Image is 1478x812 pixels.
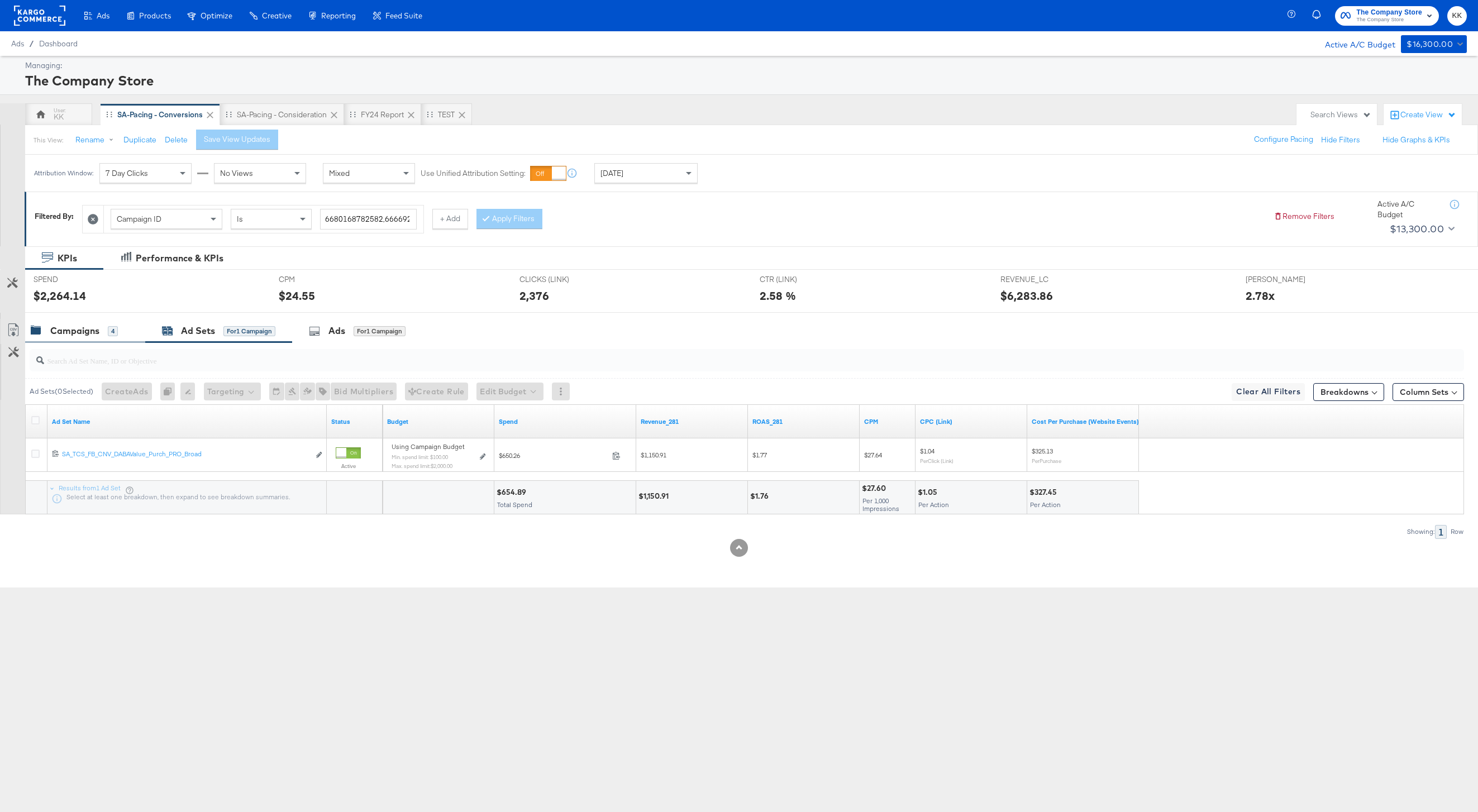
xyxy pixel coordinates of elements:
div: FY24 Report [361,109,404,120]
span: KK [1452,9,1462,22]
div: 0 [160,383,180,400]
button: Hide Filters [1321,135,1360,145]
span: $325.13 [1032,447,1053,455]
span: $27.64 [864,451,882,459]
div: Ads [328,324,345,337]
div: for 1 Campaign [354,326,406,336]
div: for 1 Campaign [223,326,275,336]
label: Use Unified Attribution Setting: [421,168,526,179]
button: Duplicate [123,135,156,145]
button: Delete [165,135,188,145]
button: Rename [68,130,126,150]
button: Clear All Filters [1232,383,1305,401]
span: $650.26 [499,451,608,460]
button: $16,300.00 [1401,35,1467,53]
button: Hide Graphs & KPIs [1382,135,1450,145]
div: Search Views [1310,109,1371,120]
div: $654.89 [497,487,530,498]
span: Ads [11,39,24,48]
div: Performance & KPIs [136,252,223,265]
div: Filtered By: [35,211,74,222]
span: CPM [279,274,363,285]
a: Revenue_281 [641,417,743,426]
span: $1.77 [752,451,767,459]
span: 7 Day Clicks [106,168,148,178]
span: Campaign ID [117,214,161,224]
span: Is [237,214,243,224]
span: Per Action [1030,500,1061,509]
button: Breakdowns [1313,383,1384,401]
div: SA_TCS_FB_CNV_DABAValue_Purch_PRO_Broad [62,450,309,458]
a: The average cost for each link click you've received from your ad. [920,417,1023,426]
span: [PERSON_NAME] [1246,274,1329,285]
span: Mixed [329,168,350,178]
div: Ad Sets ( 0 Selected) [30,386,93,397]
div: Drag to reorder tab [350,111,356,117]
span: CLICKS (LINK) [519,274,603,285]
div: KK [54,112,64,122]
a: Your Ad Set name. [52,417,322,426]
a: Dashboard [39,39,78,48]
span: Using Campaign Budget [392,442,465,451]
div: $1.05 [918,487,941,498]
div: The Company Store [25,71,1464,90]
button: $13,300.00 [1385,220,1457,238]
div: $1,150.91 [638,491,672,501]
div: Attribution Window: [34,169,94,177]
a: The total amount spent to date. [499,417,632,426]
span: / [24,39,39,48]
div: $24.55 [279,288,315,304]
div: $327.45 [1029,487,1060,498]
div: 4 [108,326,118,336]
button: + Add [432,209,468,229]
div: Drag to reorder tab [427,111,433,117]
div: SA-Pacing - Conversions [117,109,203,120]
span: CTR (LINK) [760,274,843,285]
sub: Max. spend limit : $2,000.00 [392,462,452,469]
label: Active [336,462,361,470]
button: The Company StoreThe Company Store [1335,6,1439,26]
span: $1.04 [920,447,935,455]
div: Row [1450,528,1464,536]
div: KPIs [58,252,77,265]
input: Search Ad Set Name, ID or Objective [44,345,1329,367]
div: $6,283.86 [1000,288,1053,304]
sub: Per Purchase [1032,457,1061,464]
div: Active A/C Budget [1377,199,1439,219]
div: $13,300.00 [1390,221,1444,237]
div: Campaigns [50,324,99,337]
div: 1 [1435,525,1447,539]
div: This View: [34,136,63,145]
div: 2,376 [519,288,549,304]
span: No Views [220,168,253,178]
div: Drag to reorder tab [226,111,232,117]
span: Feed Suite [385,11,422,20]
span: Clear All Filters [1236,385,1300,399]
span: Total Spend [497,500,532,509]
a: The average cost for each purchase tracked by your Custom Audience pixel on your website after pe... [1032,417,1139,426]
div: $2,264.14 [34,288,86,304]
a: Shows the current budget of Ad Set. [387,417,490,426]
sub: Min. spend limit: $100.00 [392,453,448,460]
button: KK [1447,6,1467,26]
input: Enter a search term [320,209,417,230]
span: $1,150.91 [641,451,666,459]
div: 2.58 % [760,288,796,304]
span: Per Action [918,500,949,509]
button: Column Sets [1393,383,1464,401]
span: Creative [262,11,292,20]
div: Drag to reorder tab [106,111,112,117]
a: Shows the current state of your Ad Set. [331,417,378,426]
button: Remove Filters [1274,211,1334,222]
div: Active A/C Budget [1313,35,1395,52]
a: SA_TCS_FB_CNV_DABAValue_Purch_PRO_Broad [62,450,309,461]
span: Optimize [201,11,232,20]
div: Ad Sets [181,324,215,337]
a: ROAS_281 [752,417,855,426]
span: Products [139,11,171,20]
span: REVENUE_LC [1000,274,1084,285]
div: $16,300.00 [1407,37,1453,51]
div: Managing: [25,60,1464,71]
button: Configure Pacing [1246,130,1321,150]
